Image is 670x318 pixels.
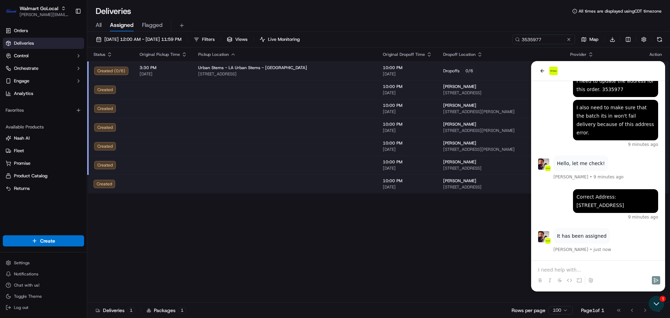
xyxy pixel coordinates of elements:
[14,148,24,154] span: Fleet
[142,21,163,29] span: Flagged
[3,75,84,87] button: Engage
[589,36,598,43] span: Map
[3,88,84,99] a: Analytics
[140,71,187,77] span: [DATE]
[443,159,476,165] span: [PERSON_NAME]
[383,90,432,96] span: [DATE]
[443,178,476,184] span: [PERSON_NAME]
[14,271,38,277] span: Notifications
[570,52,587,57] span: Provider
[3,303,84,312] button: Log out
[14,65,38,72] span: Orchestrate
[6,160,81,167] a: Promise
[96,6,131,17] h1: Deliveries
[6,135,81,141] a: Nash AI
[383,184,432,190] span: [DATE]
[443,147,559,152] span: [STREET_ADDRESS][PERSON_NAME]
[104,36,181,43] span: [DATE] 12:00 AM - [DATE] 11:59 PM
[512,35,575,44] input: Type to search
[14,260,30,266] span: Settings
[383,52,425,57] span: Original Dropoff Time
[3,133,84,144] button: Nash AI
[383,103,432,108] span: 10:00 PM
[14,160,30,167] span: Promise
[14,294,42,299] span: Toggle Theme
[383,178,432,184] span: 10:00 PM
[40,237,55,244] span: Create
[581,307,604,314] div: Page 1 of 1
[443,68,460,74] span: Dropoffs
[224,35,251,44] button: Views
[383,65,432,71] span: 10:00 PM
[383,71,432,77] span: [DATE]
[531,61,665,291] iframe: Customer support window
[3,291,84,301] button: Toggle Theme
[147,307,186,314] div: Packages
[383,140,432,146] span: 10:00 PM
[578,35,602,44] button: Map
[140,65,187,71] span: 3:30 PM
[3,170,84,182] button: Product Catalog
[383,165,432,171] span: [DATE]
[3,280,84,290] button: Chat with us!
[648,295,667,314] iframe: Open customer support
[6,185,81,192] a: Returns
[140,52,180,57] span: Original Pickup Time
[6,6,17,17] img: Walmart GoLocal
[443,184,559,190] span: [STREET_ADDRESS]
[512,307,545,314] p: Rows per page
[383,109,432,114] span: [DATE]
[443,84,476,89] span: [PERSON_NAME]
[3,38,84,49] a: Deliveries
[127,307,135,313] div: 1
[3,50,84,61] button: Control
[443,165,559,171] span: [STREET_ADDRESS]
[235,36,247,43] span: Views
[383,159,432,165] span: 10:00 PM
[268,36,300,43] span: Live Monitoring
[3,183,84,194] button: Returns
[6,148,81,154] a: Fleet
[443,52,476,57] span: Dropoff Location
[443,109,559,114] span: [STREET_ADDRESS][PERSON_NAME]
[198,52,229,57] span: Pickup Location
[14,78,29,84] span: Engage
[3,25,84,36] a: Orders
[462,68,476,74] div: 0 / 6
[20,5,58,12] button: Walmart GoLocal
[256,35,303,44] button: Live Monitoring
[3,121,84,133] div: Available Products
[3,258,84,268] button: Settings
[198,71,372,77] span: [STREET_ADDRESS]
[14,173,47,179] span: Product Catalog
[14,282,39,288] span: Chat with us!
[3,3,72,20] button: Walmart GoLocalWalmart GoLocal[PERSON_NAME][EMAIL_ADDRESS][DOMAIN_NAME]
[579,8,662,14] span: All times are displayed using CDT timezone
[96,21,102,29] span: All
[443,128,559,133] span: [STREET_ADDRESS][PERSON_NAME]
[20,12,69,17] button: [PERSON_NAME][EMAIL_ADDRESS][DOMAIN_NAME]
[202,36,215,43] span: Filters
[14,305,28,310] span: Log out
[14,135,30,141] span: Nash AI
[3,145,84,156] button: Fleet
[3,105,84,116] div: Favorites
[6,173,81,179] a: Product Catalog
[3,235,84,246] button: Create
[14,90,33,97] span: Analytics
[648,52,663,57] div: Action
[3,269,84,279] button: Notifications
